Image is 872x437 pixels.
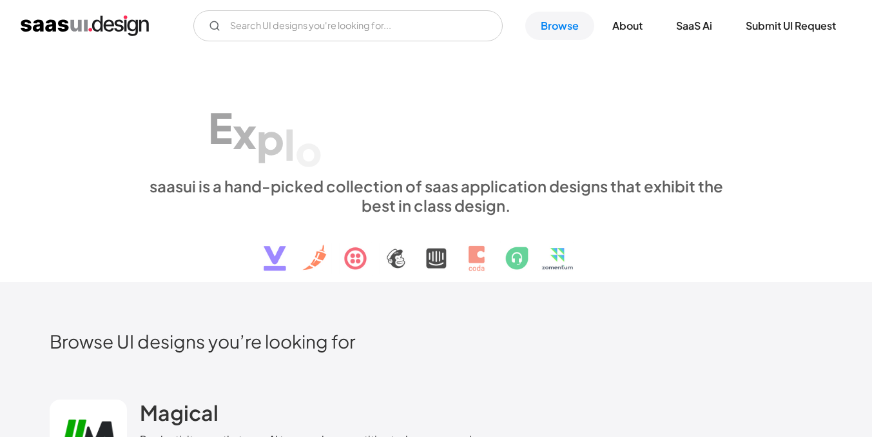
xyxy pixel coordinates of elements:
[140,400,218,425] h2: Magical
[295,125,322,175] div: o
[208,103,233,152] div: E
[284,119,295,168] div: l
[241,215,632,282] img: text, icon, saas logo
[233,108,257,158] div: x
[597,12,658,40] a: About
[193,10,503,41] form: Email Form
[140,400,218,432] a: Magical
[140,65,733,164] h1: Explore SaaS UI design patterns & interactions.
[730,12,851,40] a: Submit UI Request
[21,15,149,36] a: home
[140,176,733,215] div: saasui is a hand-picked collection of saas application designs that exhibit the best in class des...
[193,10,503,41] input: Search UI designs you're looking for...
[525,12,594,40] a: Browse
[50,330,823,352] h2: Browse UI designs you’re looking for
[661,12,728,40] a: SaaS Ai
